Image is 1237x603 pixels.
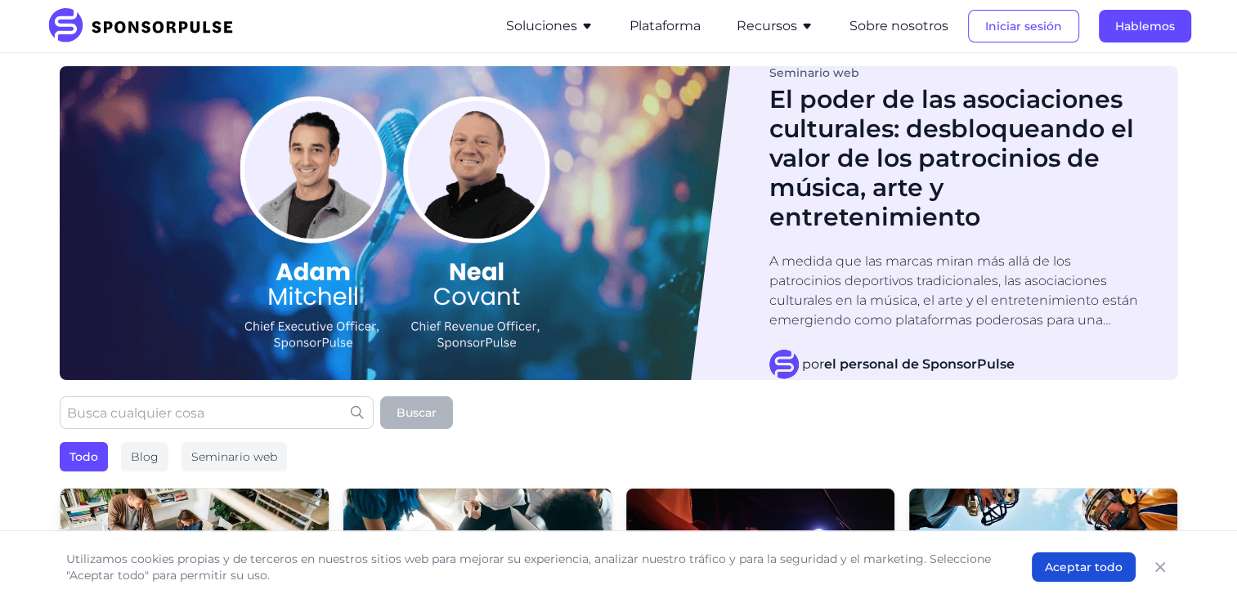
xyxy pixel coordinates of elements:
div: Widget de chat [943,395,1237,603]
img: Personal de SponsorPulse [769,350,799,379]
button: Soluciones [506,16,594,36]
p: Utilizamos cookies propias y de terceros en nuestros sitios web para mejorar su experiencia, anal... [66,551,999,583]
button: Plataforma [630,16,701,36]
a: Iniciar sesión [968,19,1079,33]
p: A medida que las marcas miran más allá de los patrocinios deportivos tradicionales, las asociacio... [769,252,1145,330]
input: Busca cualquier cosa [60,396,374,429]
h1: El poder de las asociaciones culturales: desbloqueando el valor de los patrocinios de música, art... [769,85,1145,232]
font: Soluciones [506,16,577,36]
iframe: Chat Widget [943,395,1237,603]
img: Imagen del blog [60,66,731,380]
font: Recursos [737,16,797,36]
strong: el personal de SponsorPulse [824,356,1015,372]
button: Sobre nosotros [849,16,948,36]
img: icono de búsqueda [351,406,364,419]
button: Hablemos [1099,10,1191,42]
button: Iniciar sesión [968,10,1079,42]
a: Sobre nosotros [849,19,948,33]
a: Plataforma [630,19,701,33]
a: Hablemos [1099,19,1191,33]
div: Seminario web [769,67,1145,78]
span: por [802,355,1015,374]
a: Imagen del blogSeminario webEl poder de las asociaciones culturales: desbloqueando el valor de lo... [60,66,1178,380]
button: Recursos [737,16,813,36]
button: Buscar [380,396,453,429]
div: Blog [121,442,168,471]
div: Todo [60,442,108,471]
div: Seminario web [182,442,287,471]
